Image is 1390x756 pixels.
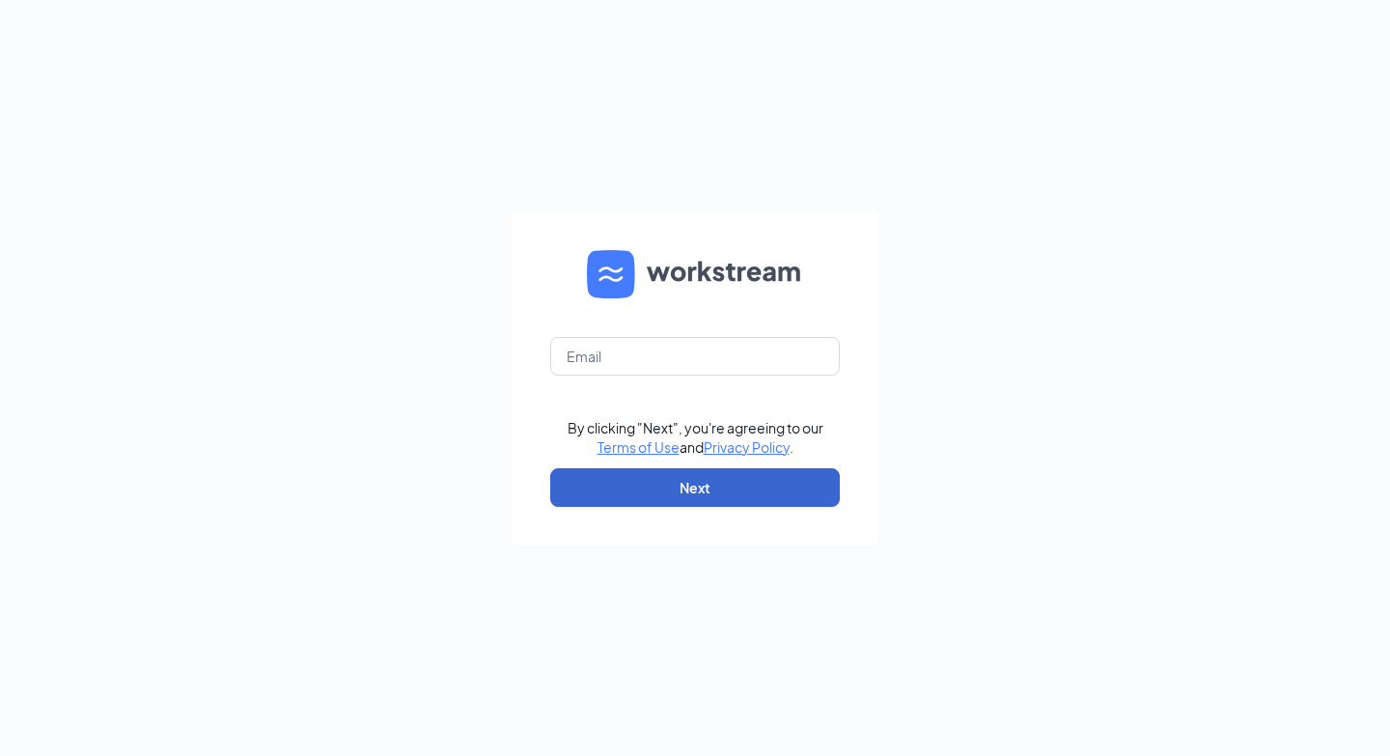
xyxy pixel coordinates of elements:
div: By clicking "Next", you're agreeing to our and . [568,418,823,457]
button: Next [550,468,840,507]
a: Privacy Policy [704,438,790,456]
img: WS logo and Workstream text [587,250,803,298]
a: Terms of Use [598,438,680,456]
input: Email [550,337,840,376]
